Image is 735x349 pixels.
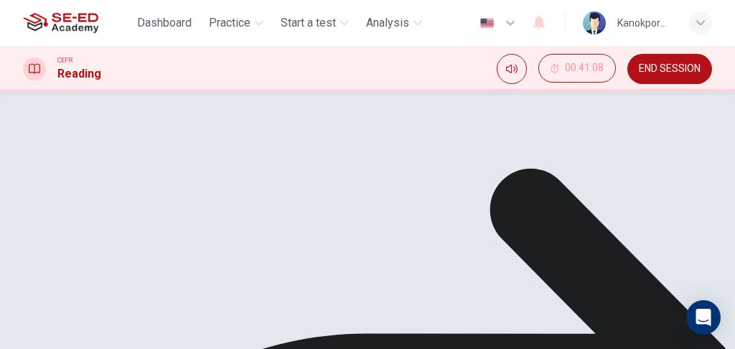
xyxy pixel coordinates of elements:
[366,14,409,32] span: Analysis
[538,54,616,83] button: 00:41:08
[538,54,616,84] div: Hide
[23,9,98,37] img: SE-ED Academy logo
[281,14,336,32] span: Start a test
[565,62,604,74] span: 00:41:08
[57,65,101,83] h1: Reading
[497,54,527,84] div: Mute
[627,54,712,84] button: END SESSION
[23,9,131,37] a: SE-ED Academy logo
[203,10,269,36] button: Practice
[209,14,251,32] span: Practice
[686,300,721,335] div: Open Intercom Messenger
[360,10,428,36] button: Analysis
[583,11,606,34] img: Profile picture
[131,10,197,36] button: Dashboard
[137,14,192,32] span: Dashboard
[639,63,701,75] span: END SESSION
[478,18,496,29] img: en
[57,55,72,65] span: CEFR
[275,10,355,36] button: Start a test
[617,14,672,32] div: Kanokporn Inplang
